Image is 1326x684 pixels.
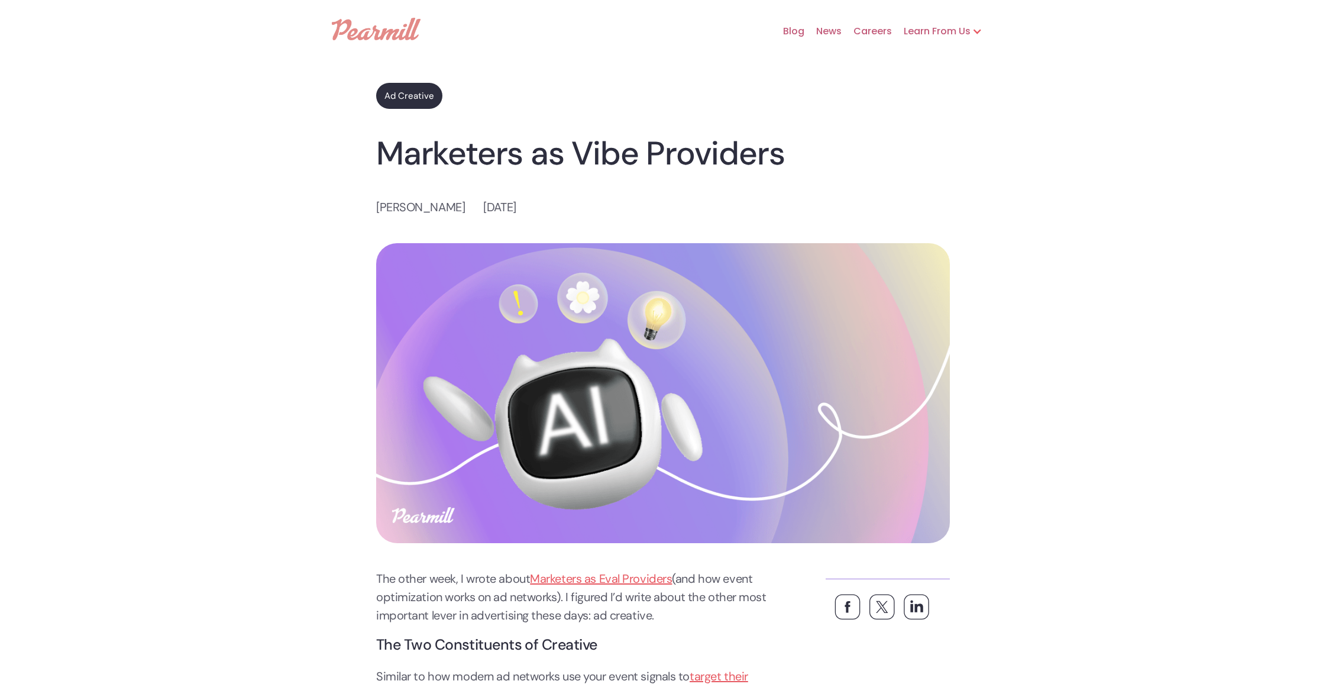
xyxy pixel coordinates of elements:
a: Ad Creative [376,83,442,109]
div: Learn From Us [892,24,971,38]
a: Marketers as Eval Providers [530,571,672,586]
a: Blog [771,12,804,50]
h1: Marketers as Vibe Providers [376,135,950,172]
p: [PERSON_NAME] [376,198,465,217]
a: Careers [842,12,892,50]
h2: The Two Constituents of Creative [376,637,778,653]
a: News [804,12,842,50]
div: Learn From Us [892,12,994,50]
p: [DATE] [483,198,516,217]
p: The other week, I wrote about (and how event optimization works on ad networks). I figured I’d wr... [376,570,778,625]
